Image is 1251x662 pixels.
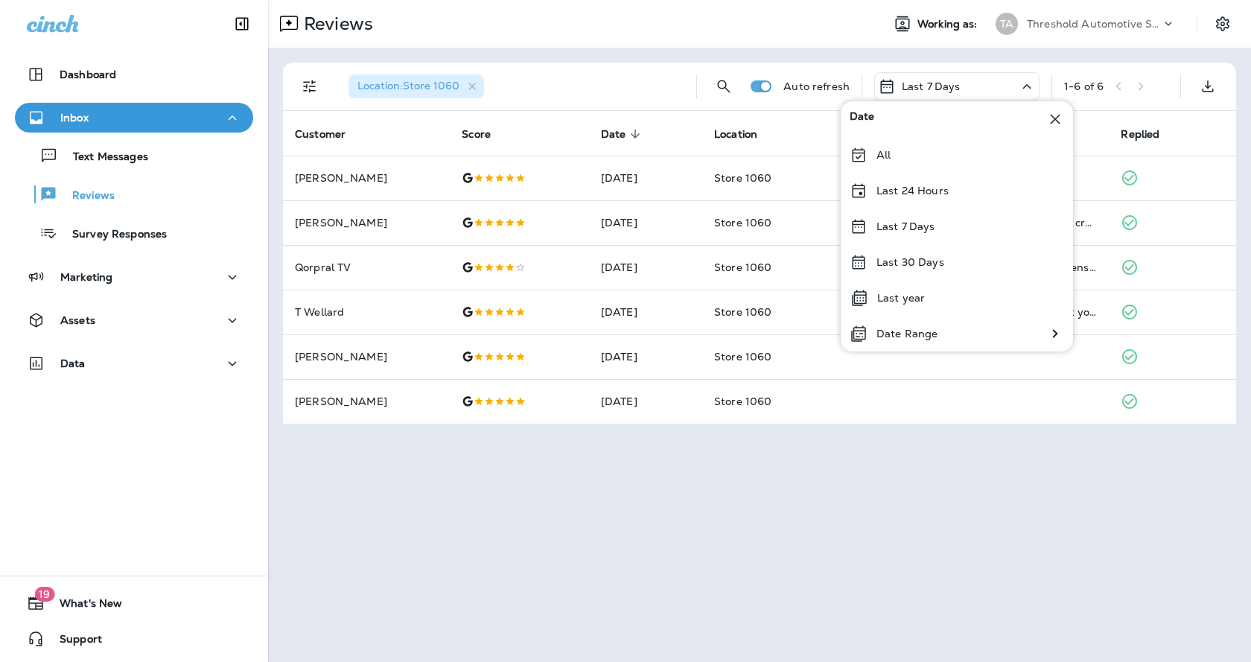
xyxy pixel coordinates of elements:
button: Survey Responses [15,217,253,249]
p: Inbox [60,112,89,124]
td: [DATE] [589,245,702,290]
button: Collapse Sidebar [221,9,263,39]
button: Text Messages [15,140,253,171]
span: What's New [45,597,122,615]
span: Store 1060 [714,395,771,408]
p: Reviews [298,13,373,35]
p: Marketing [60,271,112,283]
span: Customer [295,127,365,141]
button: Inbox [15,103,253,133]
button: Reviews [15,179,253,210]
span: Working as: [917,18,981,31]
p: T Wellard [295,306,438,318]
td: [DATE] [589,334,702,379]
div: TA [996,13,1018,35]
p: All [876,149,891,161]
span: Store 1060 [714,305,771,319]
span: Store 1060 [714,171,771,185]
span: Date [601,127,646,141]
p: Qorpral TV [295,261,438,273]
span: Date [601,128,626,141]
button: Data [15,348,253,378]
span: 19 [34,587,54,602]
p: Dashboard [60,69,116,80]
span: Store 1060 [714,261,771,274]
span: Location [714,127,777,141]
button: Dashboard [15,60,253,89]
p: [PERSON_NAME] [295,217,438,229]
p: Assets [60,314,95,326]
p: Data [60,357,86,369]
button: 19What's New [15,588,253,618]
button: Search Reviews [709,71,739,101]
span: Replied [1121,128,1159,141]
p: [PERSON_NAME] [295,172,438,184]
span: Store 1060 [714,216,771,229]
button: Support [15,624,253,654]
p: [PERSON_NAME] [295,351,438,363]
div: Location:Store 1060 [348,74,484,98]
td: [DATE] [589,200,702,245]
span: Location [714,128,757,141]
p: Auto refresh [783,80,850,92]
span: Customer [295,128,346,141]
span: Score [462,128,491,141]
p: Last 7 Days [876,220,935,232]
button: Settings [1209,10,1236,37]
div: 1 - 6 of 6 [1064,80,1104,92]
button: Marketing [15,262,253,292]
span: Location : Store 1060 [357,79,459,92]
td: [DATE] [589,156,702,200]
p: Survey Responses [57,228,167,242]
p: Last 7 Days [902,80,961,92]
p: Reviews [57,189,115,203]
p: Threshold Automotive Service dba Grease Monkey [1027,18,1161,30]
span: Date [850,110,875,128]
p: Last 24 Hours [876,185,949,197]
button: Filters [295,71,325,101]
p: [PERSON_NAME] [295,395,438,407]
button: Export as CSV [1193,71,1223,101]
span: Replied [1121,127,1179,141]
td: [DATE] [589,290,702,334]
p: Last 30 Days [876,256,944,268]
td: [DATE] [589,379,702,424]
p: Text Messages [58,150,148,165]
span: Support [45,633,102,651]
button: Assets [15,305,253,335]
p: Date Range [876,328,938,340]
span: Store 1060 [714,350,771,363]
p: Last year [877,292,925,304]
span: Score [462,127,510,141]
